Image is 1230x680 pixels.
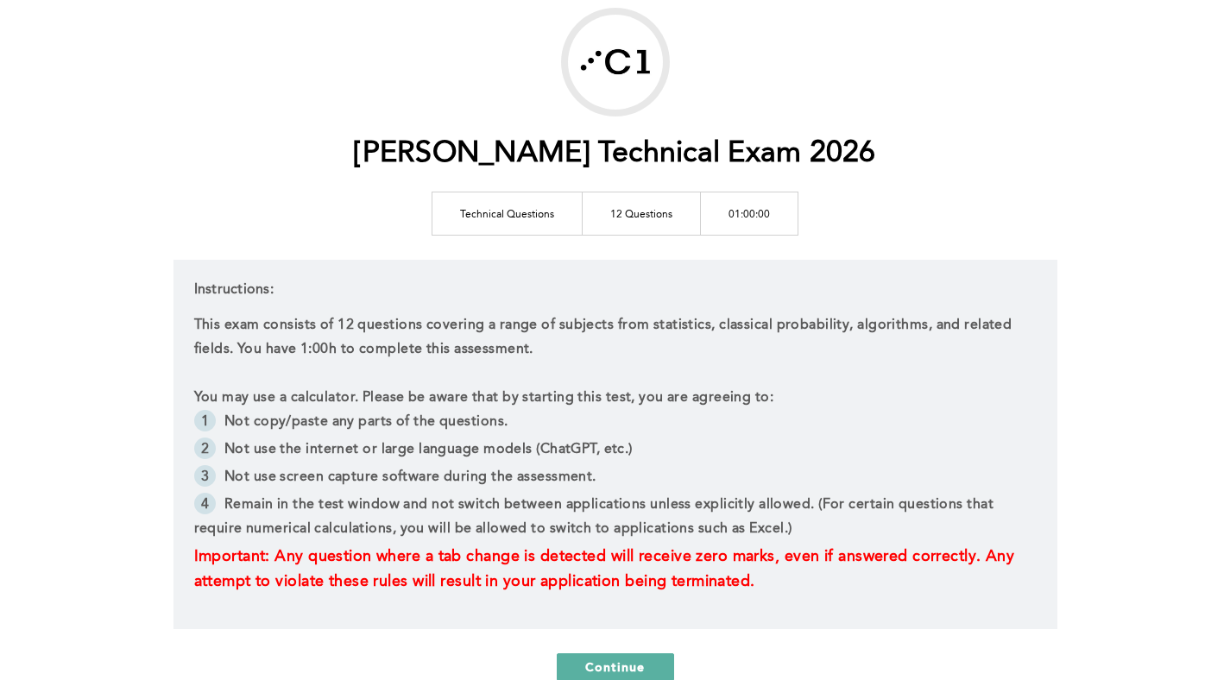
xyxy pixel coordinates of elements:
li: Remain in the test window and not switch between applications unless explicitly allowed. (For cer... [194,493,1037,545]
li: Not use screen capture software during the assessment. [194,465,1037,493]
span: Important: Any question where a tab change is detected will receive zero marks, even if answered ... [194,549,1019,589]
p: You may use a calculator. Please be aware that by starting this test, you are agreeing to: [194,386,1037,410]
p: This exam consists of 12 questions covering a range of subjects from statistics, classical probab... [194,313,1037,362]
td: Technical Questions [432,192,583,235]
td: 01:00:00 [701,192,798,235]
div: Instructions: [173,260,1057,629]
span: Continue [585,658,646,675]
td: 12 Questions [583,192,701,235]
img: Marshall Wace [568,15,663,110]
li: Not use the internet or large language models (ChatGPT, etc.) [194,438,1037,465]
li: Not copy/paste any parts of the questions. [194,410,1037,438]
h1: [PERSON_NAME] Technical Exam 2026 [354,136,875,172]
